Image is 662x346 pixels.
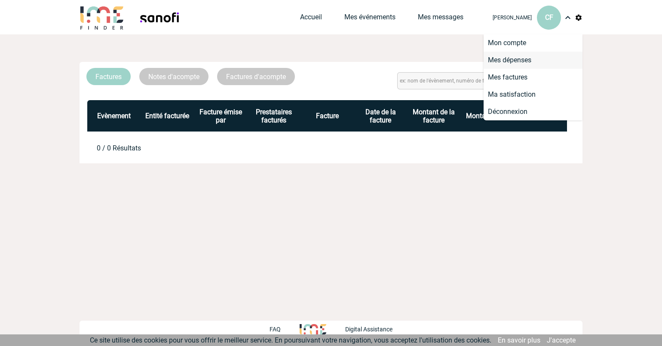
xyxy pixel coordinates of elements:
[498,336,540,344] a: En savoir plus
[141,100,194,132] th: Entité facturée
[460,100,514,132] th: Montant payé
[87,100,141,132] th: Evènement
[345,326,392,333] p: Digital Assistance
[397,72,549,89] input: ex: nom de l'évènement, numéro de facture, ...
[80,5,124,30] img: IME-Finder
[139,68,208,85] a: Notes d'acompte
[300,13,322,25] a: Accueil
[300,324,326,334] img: http://www.idealmeetingsevents.fr/
[545,13,553,21] span: CF
[547,336,576,344] a: J'accepte
[300,100,354,132] th: Facture
[344,13,395,25] a: Mes événements
[97,144,141,152] div: 0 / 0 Résultats
[217,68,295,85] a: Factures d'acompte
[407,100,460,132] th: Montant de la facture
[484,103,582,120] li: Déconnexion
[484,52,582,69] a: Mes dépenses
[194,100,247,132] th: Facture émise par
[418,13,463,25] a: Mes messages
[484,69,582,86] a: Mes factures
[86,68,131,85] a: Factures
[247,100,300,132] th: Prestataires facturés
[354,100,407,132] th: Date de la facture
[484,86,582,103] a: Ma satisfaction
[270,326,281,333] p: FAQ
[484,34,582,52] a: Mon compte
[493,15,532,21] span: [PERSON_NAME]
[270,325,300,333] a: FAQ
[90,336,491,344] span: Ce site utilise des cookies pour vous offrir le meilleur service. En poursuivant votre navigation...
